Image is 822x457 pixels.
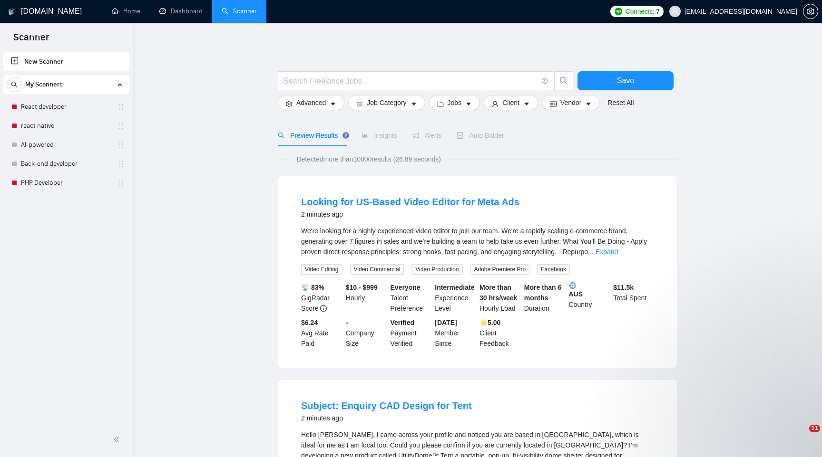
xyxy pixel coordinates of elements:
[330,100,336,107] span: caret-down
[479,319,500,326] b: ⭐️ 5.00
[492,100,499,107] span: user
[550,100,557,107] span: idcard
[7,81,21,88] span: search
[596,248,618,256] a: Expand
[429,95,480,110] button: folderJobscaret-down
[412,132,442,139] span: Alerts
[320,305,327,312] span: info-circle
[222,7,257,15] a: searchScanner
[524,284,562,302] b: More than 6 months
[278,132,346,139] span: Preview Results
[117,141,125,149] span: holder
[8,4,15,19] img: logo
[607,97,634,108] a: Reset All
[626,6,654,17] span: Connects:
[3,52,129,71] li: New Scanner
[577,71,674,90] button: Save
[617,75,634,86] span: Save
[433,317,478,349] div: Member Since
[301,197,519,207] a: Looking for US-Based Video Editor for Meta Ads
[6,30,57,50] span: Scanner
[411,264,462,275] span: Video Production
[21,135,111,154] a: AI-powered
[296,97,326,108] span: Advanced
[809,425,820,432] span: 11
[301,209,519,220] div: 2 minutes ago
[117,122,125,130] span: holder
[803,8,818,15] span: setting
[479,284,517,302] b: More than 30 hrs/week
[478,282,522,314] div: Hourly Load
[278,95,344,110] button: settingAdvancedcaret-down
[290,154,448,164] span: Detected more than 10000 results (26.89 seconds)
[523,100,530,107] span: caret-down
[672,8,678,15] span: user
[457,132,463,139] span: robot
[435,284,474,291] b: Intermediate
[615,8,622,15] img: upwork-logo.png
[344,282,389,314] div: Hourly
[278,132,284,139] span: search
[803,8,818,15] a: setting
[433,282,478,314] div: Experience Level
[389,282,433,314] div: Talent Preference
[362,132,368,139] span: area-chart
[113,435,123,444] span: double-left
[21,116,111,135] a: react native
[350,264,404,275] span: Video Commercial
[555,76,573,85] span: search
[537,264,570,275] span: Facebook
[21,154,111,173] a: Back-end developer
[21,97,111,116] a: React developer
[542,95,600,110] button: idcardVendorcaret-down
[344,317,389,349] div: Company Size
[484,95,538,110] button: userClientcaret-down
[117,103,125,111] span: holder
[301,412,472,424] div: 2 minutes ago
[356,100,363,107] span: bars
[301,226,654,257] div: We're looking for a highly experienced video editor to join our team. We're a rapidly scaling e-c...
[117,179,125,187] span: holder
[803,4,818,19] button: setting
[346,284,378,291] b: $10 - $999
[437,100,444,107] span: folder
[613,284,634,291] b: $ 11.5k
[411,100,417,107] span: caret-down
[362,132,397,139] span: Insights
[301,264,342,275] span: Video Editing
[554,71,573,90] button: search
[301,319,318,326] b: $6.24
[342,131,350,140] div: Tooltip anchor
[611,282,656,314] div: Total Spent
[435,319,457,326] b: [DATE]
[560,97,581,108] span: Vendor
[569,282,610,298] b: AUS
[412,132,419,139] span: notification
[367,97,406,108] span: Job Category
[299,282,344,314] div: GigRadar Score
[346,319,348,326] b: -
[470,264,530,275] span: Adobe Premiere Pro
[389,317,433,349] div: Payment Verified
[457,132,504,139] span: Auto Bidder
[299,317,344,349] div: Avg Rate Paid
[588,248,594,256] span: ...
[656,6,660,17] span: 7
[522,282,567,314] div: Duration
[585,100,592,107] span: caret-down
[117,160,125,168] span: holder
[391,319,415,326] b: Verified
[11,52,122,71] a: New Scanner
[465,100,472,107] span: caret-down
[569,282,576,289] img: 🌐
[301,227,647,256] span: We're looking for a highly experienced video editor to join our team. We're a rapidly scaling e-c...
[348,95,425,110] button: barsJob Categorycaret-down
[7,77,22,92] button: search
[21,173,111,192] a: PHP Developer
[3,75,129,192] li: My Scanners
[567,282,612,314] div: Country
[112,7,140,15] a: homeHome
[790,425,812,447] iframe: Intercom live chat
[301,284,324,291] b: 📡 83%
[286,100,293,107] span: setting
